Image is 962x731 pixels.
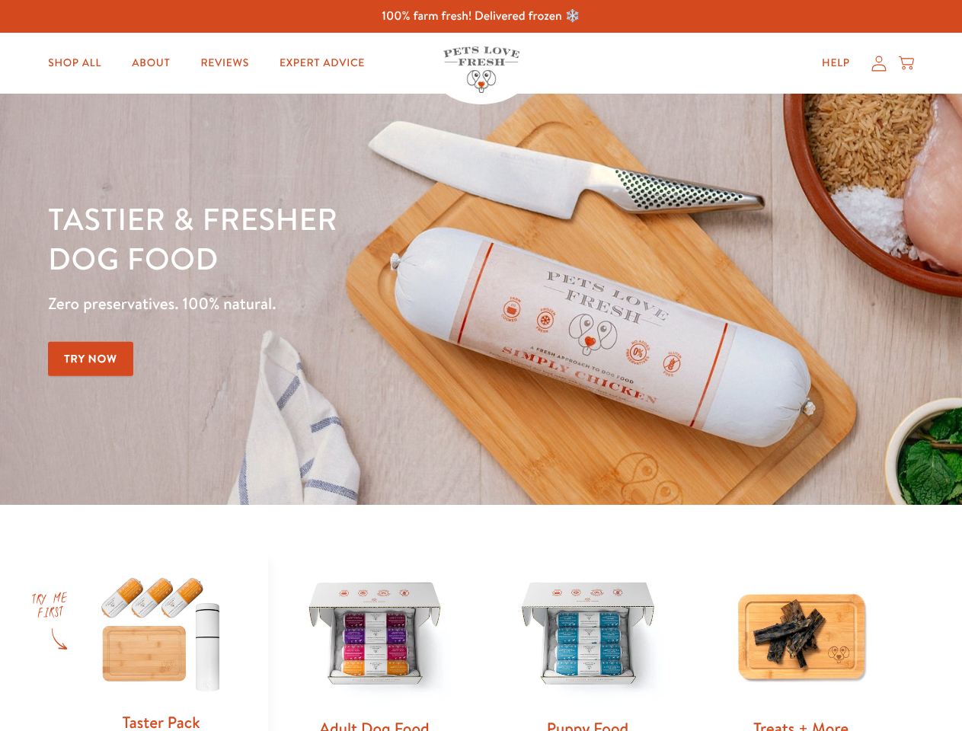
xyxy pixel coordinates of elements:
a: Shop All [36,48,113,78]
h1: Tastier & fresher dog food [48,199,625,278]
a: Reviews [188,48,260,78]
a: Try Now [48,342,133,376]
p: Zero preservatives. 100% natural. [48,290,625,318]
a: Expert Advice [267,48,377,78]
img: Pets Love Fresh [443,46,519,93]
a: Help [810,48,862,78]
a: About [120,48,182,78]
